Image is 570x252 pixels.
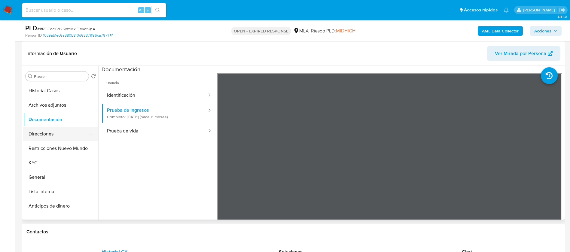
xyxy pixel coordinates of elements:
[23,98,98,112] button: Archivos adjuntos
[557,14,567,19] span: 3.154.0
[28,74,33,79] button: Buscar
[504,8,509,13] a: Notificaciones
[23,127,93,141] button: Direcciones
[487,46,560,61] button: Ver Mirada por Persona
[523,7,557,13] p: nicolas.duclosson@mercadolibre.com
[478,26,523,36] button: AML Data Collector
[23,112,98,127] button: Documentación
[151,6,164,14] button: search-icon
[23,199,98,213] button: Anticipos de dinero
[23,156,98,170] button: KYC
[26,50,77,56] h1: Información de Usuario
[26,229,560,235] h1: Contactos
[23,141,98,156] button: Restricciones Nuevo Mundo
[147,7,149,13] span: s
[534,26,551,36] span: Acciones
[22,6,166,14] input: Buscar usuario o caso...
[25,23,37,33] b: PLD
[464,7,498,13] span: Accesos rápidos
[37,26,95,32] span: # 1tRGCocGp2QhYMxlDevotKnA
[25,33,42,38] b: Person ID
[482,26,519,36] b: AML Data Collector
[23,184,98,199] button: Lista Interna
[293,28,309,34] div: MLA
[34,74,86,79] input: Buscar
[336,27,355,34] span: MIDHIGH
[91,74,96,80] button: Volver al orden por defecto
[311,28,355,34] span: Riesgo PLD:
[23,170,98,184] button: General
[139,7,144,13] span: Alt
[43,33,113,38] a: 10c9ab1ec6a380b810d6337996ca7971
[495,46,546,61] span: Ver Mirada por Persona
[559,7,565,13] a: Salir
[231,27,291,35] p: OPEN - EXPIRED RESPONSE
[23,83,98,98] button: Historial Casos
[530,26,562,36] button: Acciones
[23,213,98,228] button: CVU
